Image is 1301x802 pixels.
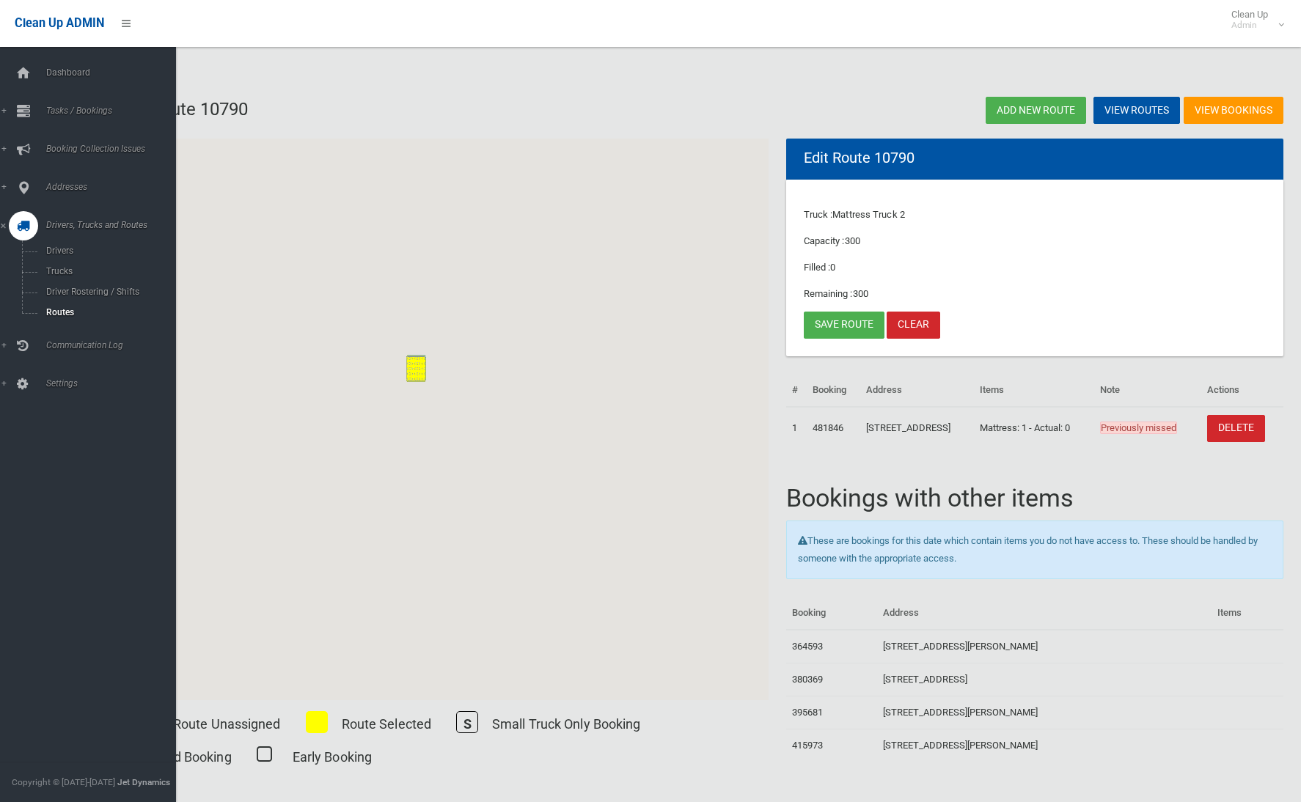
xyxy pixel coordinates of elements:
[877,696,1212,729] td: [STREET_ADDRESS][PERSON_NAME]
[887,312,940,339] a: Clear
[786,485,1284,512] h1: Bookings with other items
[792,641,823,652] a: 364593
[42,287,164,297] span: Driver Rostering / Shifts
[492,712,640,736] p: Small Truck Only Booking
[804,232,1267,250] p: Capacity :
[860,374,974,407] th: Address
[42,220,176,230] span: Drivers, Trucks and Routes
[807,374,860,407] th: Booking
[42,67,176,78] span: Dashboard
[12,777,115,787] span: Copyright © [DATE]-[DATE]
[1207,415,1265,442] a: DELETE
[1184,97,1283,124] a: View Bookings
[877,729,1212,762] td: [STREET_ADDRESS][PERSON_NAME]
[792,707,823,718] a: 395681
[456,711,478,733] span: S
[804,206,1267,224] p: Truck :
[1224,9,1283,31] span: Clean Up
[830,262,835,273] span: 0
[42,307,164,317] span: Routes
[15,16,104,30] span: Clean Up ADMIN
[1231,20,1268,31] small: Admin
[42,340,176,350] span: Communication Log
[792,740,823,751] a: 415973
[1201,374,1283,407] th: Actions
[853,288,868,299] span: 300
[122,745,232,769] p: Oversized Booking
[1093,97,1180,124] a: View Routes
[342,712,431,736] p: Route Selected
[42,266,164,276] span: Trucks
[1094,374,1201,407] th: Note
[986,97,1086,124] a: Add new route
[42,144,176,154] span: Booking Collection Issues
[804,259,1267,276] p: Filled :
[786,597,877,630] th: Booking
[974,374,1094,407] th: Items
[117,777,170,787] strong: Jet Dynamics
[1100,422,1177,434] span: Previously missed
[42,378,176,389] span: Settings
[293,745,372,769] p: Early Booking
[877,630,1212,663] td: [STREET_ADDRESS][PERSON_NAME]
[877,597,1212,630] th: Address
[860,407,974,449] td: [STREET_ADDRESS]
[832,209,905,220] span: Mattress Truck 2
[42,106,176,116] span: Tasks / Bookings
[804,312,884,339] a: Save route
[42,246,164,256] span: Drivers
[974,407,1094,449] td: Mattress: 1 - Actual: 0
[1212,597,1283,630] th: Items
[845,235,860,246] span: 300
[406,392,426,419] div: 1/48 Little Road, BANKSTOWN NSW 2200
[804,285,1267,303] p: Remaining :
[65,100,665,119] h2: Edit route: Route 10790
[42,182,176,192] span: Addresses
[786,407,807,449] td: 1
[786,374,807,407] th: #
[786,520,1284,579] div: These are bookings for this date which contain items you do not have access to. These should be h...
[173,712,281,736] p: Route Unassigned
[786,144,932,172] header: Edit Route 10790
[792,674,823,685] a: 380369
[807,407,860,449] td: 481846
[877,663,1212,696] td: [STREET_ADDRESS]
